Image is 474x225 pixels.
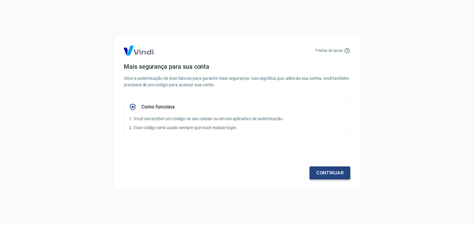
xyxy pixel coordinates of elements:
[124,75,350,88] p: Ative a autenticação de dois fatores para garantir mais segurança. Isso significa que, além da su...
[129,116,345,122] p: 1. Você vai receber um código no seu celular ou em um aplicativo de autenticação.
[129,125,345,131] p: 2. Esse código será usado sempre que você realizar login.
[124,63,350,70] h4: Mais segurança para sua conta
[310,166,350,179] a: Continuar
[141,104,175,110] h5: Como funciona
[315,48,343,53] p: Precisa de ajuda
[124,46,153,55] img: Logo Vind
